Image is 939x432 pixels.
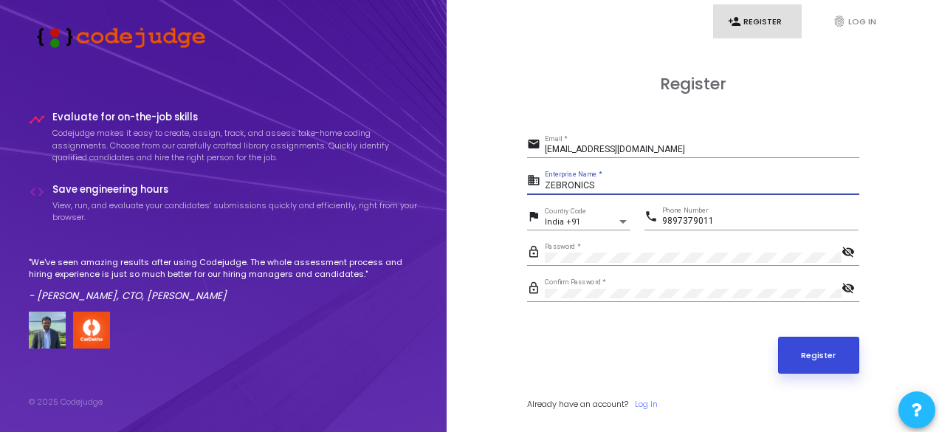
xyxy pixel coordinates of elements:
mat-icon: email [527,137,545,154]
img: user image [29,312,66,349]
input: Phone Number [662,216,859,227]
input: Enterprise Name [545,181,859,191]
i: code [29,184,45,200]
mat-icon: visibility_off [842,244,859,262]
em: - [PERSON_NAME], CTO, [PERSON_NAME] [29,289,227,303]
a: fingerprintLog In [818,4,907,39]
a: Log In [635,398,658,411]
p: View, run, and evaluate your candidates’ submissions quickly and efficiently, right from your bro... [52,199,419,224]
i: fingerprint [833,15,846,28]
p: Codejudge makes it easy to create, assign, track, and assess take-home coding assignments. Choose... [52,127,419,164]
mat-icon: lock_outline [527,244,545,262]
p: "We've seen amazing results after using Codejudge. The whole assessment process and hiring experi... [29,256,419,281]
i: timeline [29,112,45,128]
h3: Register [527,75,859,94]
span: India +91 [545,217,580,227]
input: Email [545,145,859,155]
h4: Evaluate for on-the-job skills [52,112,419,123]
button: Register [778,337,859,374]
div: © 2025 Codejudge [29,396,103,408]
i: person_add [728,15,741,28]
mat-icon: flag [527,209,545,227]
img: company-logo [73,312,110,349]
mat-icon: lock_outline [527,281,545,298]
a: person_addRegister [713,4,802,39]
mat-icon: visibility_off [842,281,859,298]
h4: Save engineering hours [52,184,419,196]
mat-icon: business [527,173,545,191]
mat-icon: phone [644,209,662,227]
span: Already have an account? [527,398,628,410]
